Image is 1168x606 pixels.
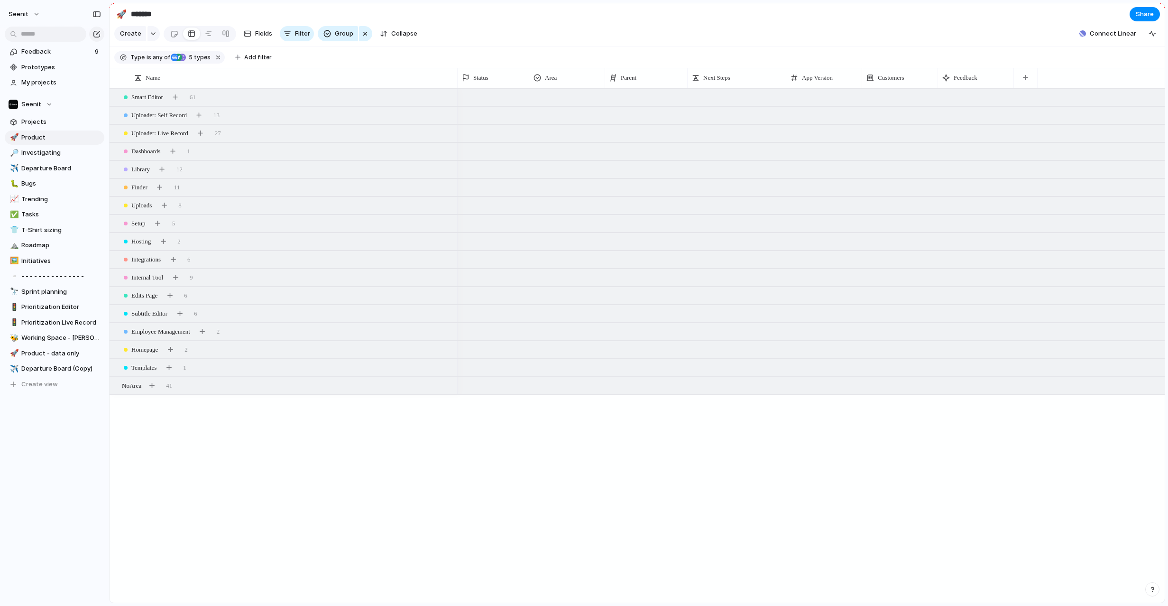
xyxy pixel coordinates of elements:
span: Product [21,133,101,142]
button: 🐝 [9,333,18,343]
div: 🐛 [10,178,17,189]
span: 61 [190,93,196,102]
span: Prototypes [21,63,101,72]
span: Parent [621,73,636,83]
span: Customers [878,73,904,83]
span: No Area [122,381,141,391]
span: Investigating [21,148,101,158]
div: ✈️ [10,364,17,374]
span: Trending [21,195,101,204]
span: Smart Editor [131,93,163,102]
span: 1 [187,147,190,156]
span: Filter [295,29,310,38]
span: Finder [131,183,147,192]
span: Uploads [131,201,152,210]
button: Collapse [376,26,421,41]
span: Integrations [131,255,161,264]
div: 🚀 [10,132,17,143]
a: ✈️Departure Board (Copy) [5,362,104,376]
div: 🚦 [10,317,17,328]
span: 13 [213,111,220,120]
span: Collapse [391,29,417,38]
span: App Version [802,73,833,83]
a: 📈Trending [5,192,104,206]
button: ✈️ [9,164,18,173]
button: ⛰️ [9,241,18,250]
span: Tasks [21,210,101,219]
div: 🔭Sprint planning [5,285,104,299]
span: Next Steps [703,73,730,83]
span: Uploader: Self Record [131,111,187,120]
span: Templates [131,363,156,373]
div: ⛰️ [10,240,17,251]
div: ✅ [10,209,17,220]
span: Area [545,73,557,83]
span: 5 [172,219,175,228]
span: Create view [21,380,58,389]
div: 🐛Bugs [5,177,104,191]
span: Projects [21,117,101,127]
button: 🖼️ [9,256,18,266]
button: 5 types [171,52,212,63]
span: 27 [215,129,221,138]
a: Projects [5,115,104,129]
span: Share [1136,9,1154,19]
span: Departure Board [21,164,101,173]
span: 5 [186,54,194,61]
div: 🚀 [10,348,17,359]
button: 👕 [9,225,18,235]
span: 2 [217,327,220,336]
a: Feedback9 [5,45,104,59]
button: Create view [5,377,104,392]
span: Name [146,73,160,83]
span: any of [151,53,170,62]
div: ✈️ [10,163,17,174]
div: 🐝 [10,333,17,344]
span: 1 [183,363,186,373]
span: 2 [184,345,188,354]
button: Add filter [230,51,277,64]
a: ⛰️Roadmap [5,238,104,252]
a: 👕T-Shirt sizing [5,223,104,237]
span: Departure Board (Copy) [21,364,101,373]
a: 🚀Product - data only [5,346,104,361]
button: Connect Linear [1076,27,1140,41]
button: 🚦 [9,318,18,327]
span: Type [130,53,145,62]
span: Homepage [131,345,158,354]
a: 🐝Working Space - [PERSON_NAME] [5,331,104,345]
div: 📈 [10,194,17,205]
span: 8 [178,201,182,210]
span: Prioritization Editor [21,302,101,312]
span: Bugs [21,179,101,188]
a: 🚀Product [5,131,104,145]
a: 🚦Prioritization Editor [5,300,104,314]
span: Setup [131,219,146,228]
a: 🔎Investigating [5,146,104,160]
span: My projects [21,78,101,87]
span: Add filter [244,53,272,62]
span: Uploader: Live Record [131,129,188,138]
button: 🚦 [9,302,18,312]
button: 🔭 [9,287,18,297]
div: ✈️Departure Board [5,161,104,176]
span: Feedback [21,47,92,56]
span: Product - data only [21,349,101,358]
button: Fields [240,26,276,41]
span: Subtitle Editor [131,309,167,318]
span: 12 [176,165,183,174]
span: Working Space - [PERSON_NAME] [21,333,101,343]
span: Seenit [9,9,28,19]
div: 🖼️ [10,255,17,266]
span: Group [335,29,353,38]
span: is [147,53,151,62]
a: ▫️- - - - - - - - - - - - - - - [5,269,104,283]
a: 🚦Prioritization Live Record [5,316,104,330]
